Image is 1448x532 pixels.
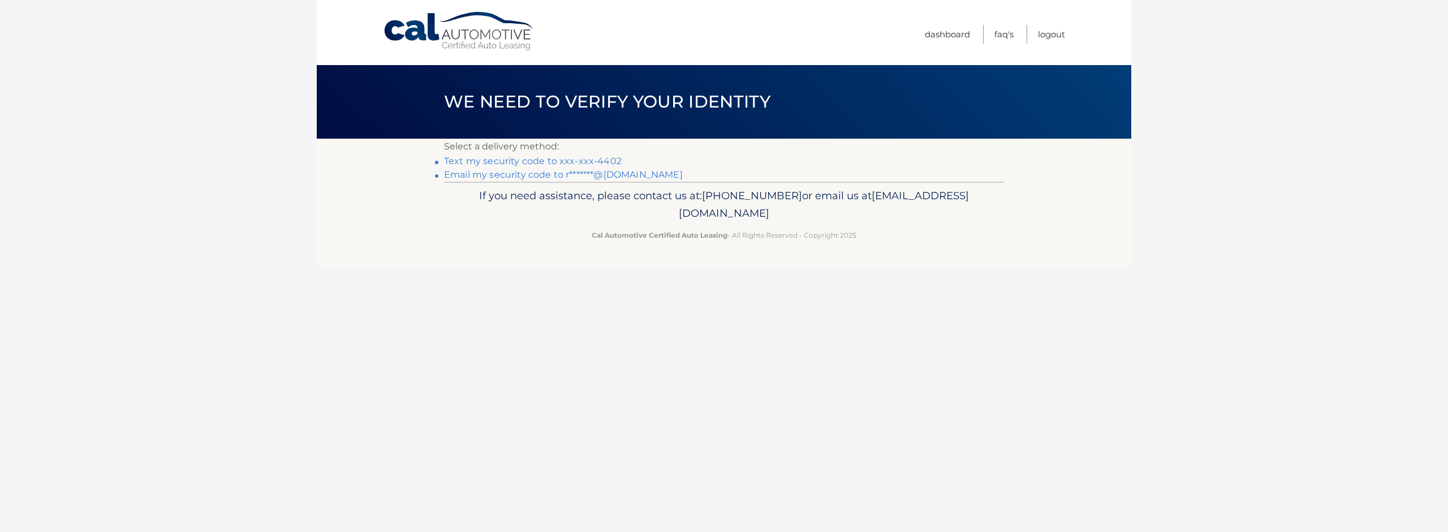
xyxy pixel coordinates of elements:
[1038,25,1065,44] a: Logout
[383,11,536,52] a: Cal Automotive
[451,187,997,223] p: If you need assistance, please contact us at: or email us at
[925,25,970,44] a: Dashboard
[592,231,727,239] strong: Cal Automotive Certified Auto Leasing
[444,156,622,166] a: Text my security code to xxx-xxx-4402
[451,229,997,241] p: - All Rights Reserved - Copyright 2025
[444,169,683,180] a: Email my security code to r*******@[DOMAIN_NAME]
[444,139,1004,155] p: Select a delivery method:
[994,25,1014,44] a: FAQ's
[444,91,770,112] span: We need to verify your identity
[702,189,802,202] span: [PHONE_NUMBER]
